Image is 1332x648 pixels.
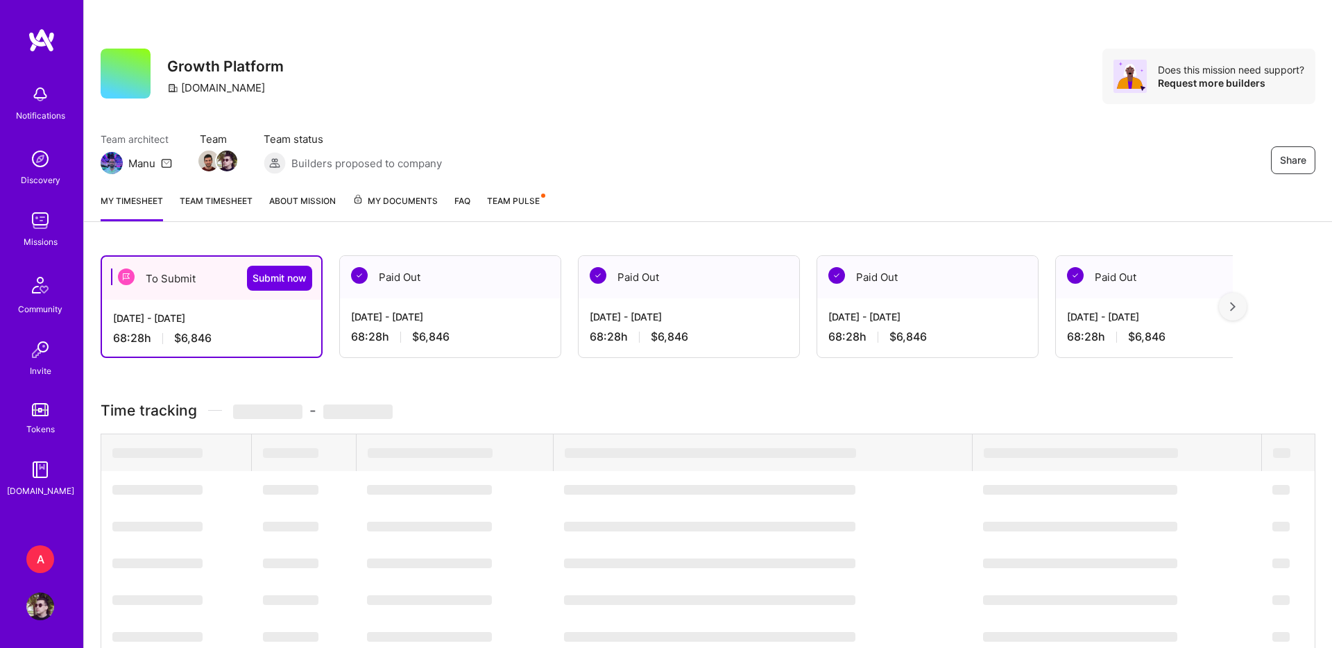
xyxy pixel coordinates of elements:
[23,545,58,573] a: A
[200,149,218,173] a: Team Member Avatar
[112,448,203,458] span: ‌
[200,132,236,146] span: Team
[216,151,237,171] img: Team Member Avatar
[118,268,135,285] img: To Submit
[828,309,1027,324] div: [DATE] - [DATE]
[113,331,310,346] div: 68:28 h
[367,559,492,568] span: ‌
[983,595,1177,605] span: ‌
[26,456,54,484] img: guide book
[32,403,49,416] img: tokens
[112,559,203,568] span: ‌
[1158,76,1304,89] div: Request more builders
[564,559,855,568] span: ‌
[291,156,442,171] span: Builders proposed to company
[198,151,219,171] img: Team Member Avatar
[233,402,393,419] span: -
[113,311,310,325] div: [DATE] - [DATE]
[112,632,203,642] span: ‌
[30,364,51,378] div: Invite
[26,336,54,364] img: Invite
[101,132,172,146] span: Team architect
[112,595,203,605] span: ‌
[828,330,1027,344] div: 68:28 h
[487,196,540,206] span: Team Pulse
[564,522,855,531] span: ‌
[218,149,236,173] a: Team Member Avatar
[817,256,1038,298] div: Paid Out
[167,83,178,94] i: icon CompanyGray
[368,448,493,458] span: ‌
[1280,153,1306,167] span: Share
[352,194,438,221] a: My Documents
[340,256,561,298] div: Paid Out
[983,485,1177,495] span: ‌
[26,422,55,436] div: Tokens
[828,267,845,284] img: Paid Out
[323,404,393,419] span: ‌
[112,522,203,531] span: ‌
[565,448,856,458] span: ‌
[590,267,606,284] img: Paid Out
[1067,330,1265,344] div: 68:28 h
[18,302,62,316] div: Community
[263,632,318,642] span: ‌
[263,595,318,605] span: ‌
[26,592,54,620] img: User Avatar
[161,157,172,169] i: icon Mail
[367,595,492,605] span: ‌
[16,108,65,123] div: Notifications
[1128,330,1165,344] span: $6,846
[487,194,544,221] a: Team Pulse
[167,80,265,95] div: [DOMAIN_NAME]
[889,330,927,344] span: $6,846
[579,256,799,298] div: Paid Out
[167,58,284,75] h3: Growth Platform
[180,194,253,221] a: Team timesheet
[351,330,549,344] div: 68:28 h
[174,331,212,346] span: $6,846
[128,156,155,171] div: Manu
[253,271,307,285] span: Submit now
[269,194,336,221] a: About Mission
[1113,60,1147,93] img: Avatar
[263,448,318,458] span: ‌
[28,28,55,53] img: logo
[1230,302,1236,312] img: right
[412,330,450,344] span: $6,846
[247,266,312,291] button: Submit now
[983,522,1177,531] span: ‌
[233,404,302,419] span: ‌
[351,309,549,324] div: [DATE] - [DATE]
[21,173,60,187] div: Discovery
[24,268,57,302] img: Community
[24,235,58,249] div: Missions
[1272,522,1290,531] span: ‌
[26,207,54,235] img: teamwork
[112,485,203,495] span: ‌
[263,522,318,531] span: ‌
[651,330,688,344] span: $6,846
[1272,632,1290,642] span: ‌
[23,592,58,620] a: User Avatar
[351,267,368,284] img: Paid Out
[564,632,855,642] span: ‌
[367,485,492,495] span: ‌
[984,448,1178,458] span: ‌
[564,595,855,605] span: ‌
[564,485,855,495] span: ‌
[7,484,74,498] div: [DOMAIN_NAME]
[101,152,123,174] img: Team Architect
[454,194,470,221] a: FAQ
[1271,146,1315,174] button: Share
[367,632,492,642] span: ‌
[1273,448,1290,458] span: ‌
[590,330,788,344] div: 68:28 h
[367,522,492,531] span: ‌
[1158,63,1304,76] div: Does this mission need support?
[26,145,54,173] img: discovery
[263,559,318,568] span: ‌
[1056,256,1276,298] div: Paid Out
[352,194,438,209] span: My Documents
[590,309,788,324] div: [DATE] - [DATE]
